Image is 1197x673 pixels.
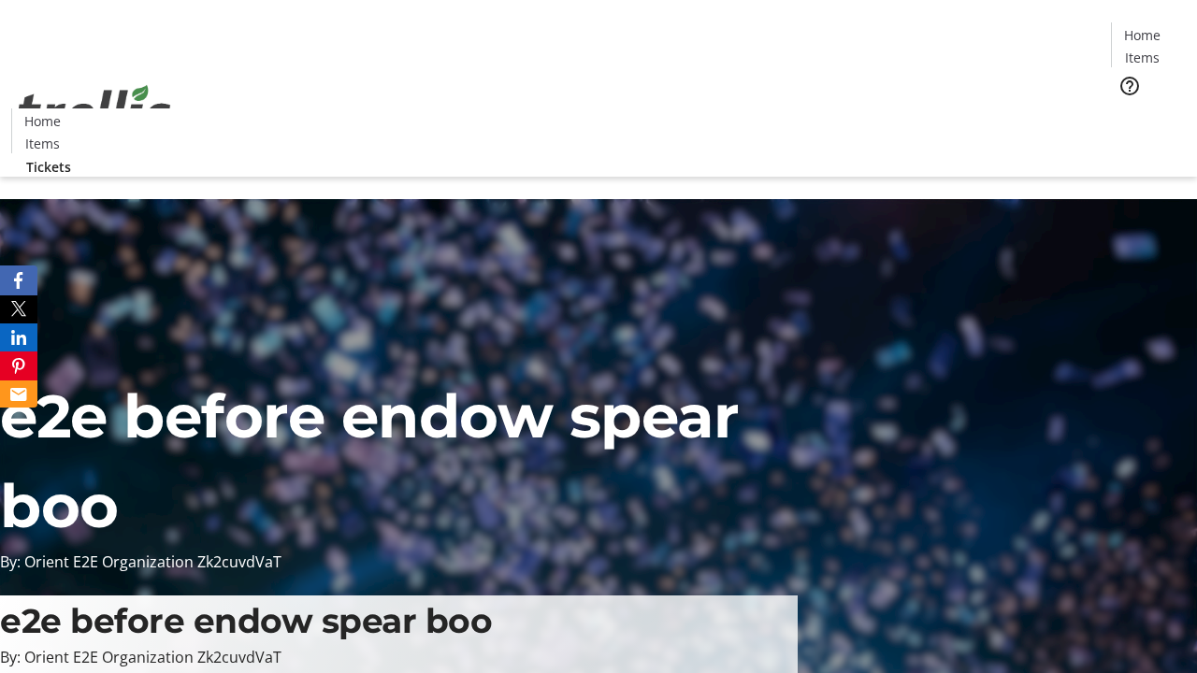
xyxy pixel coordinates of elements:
[26,157,71,177] span: Tickets
[1112,25,1172,45] a: Home
[1125,48,1160,67] span: Items
[25,134,60,153] span: Items
[1111,67,1148,105] button: Help
[1111,108,1186,128] a: Tickets
[1124,25,1161,45] span: Home
[11,64,178,158] img: Orient E2E Organization Zk2cuvdVaT's Logo
[12,134,72,153] a: Items
[24,111,61,131] span: Home
[1126,108,1171,128] span: Tickets
[12,111,72,131] a: Home
[11,157,86,177] a: Tickets
[1112,48,1172,67] a: Items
